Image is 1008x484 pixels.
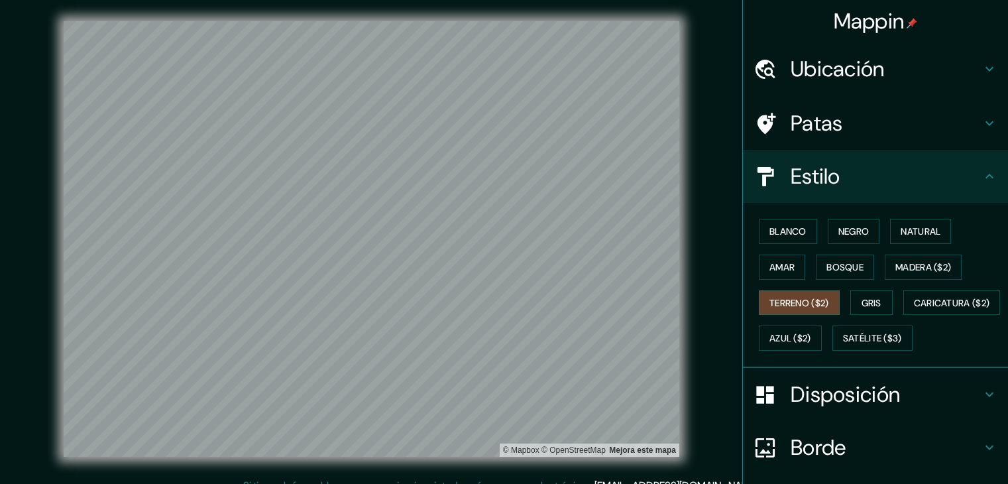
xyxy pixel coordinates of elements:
font: Negro [838,225,869,237]
font: © OpenStreetMap [541,446,606,455]
font: Ubicación [791,55,885,83]
button: Bosque [816,255,874,280]
button: Caricatura ($2) [903,290,1001,316]
canvas: Mapa [64,21,679,457]
font: Estilo [791,162,840,190]
font: Patas [791,109,843,137]
div: Ubicación [743,42,1008,95]
font: © Mapbox [503,446,539,455]
font: Mappin [834,7,905,35]
font: Gris [862,297,881,309]
img: pin-icon.png [907,18,917,29]
div: Patas [743,97,1008,150]
font: Terreno ($2) [769,297,829,309]
a: Map feedback [609,446,676,455]
iframe: Lanzador de widgets de ayuda [890,432,993,469]
font: Caricatura ($2) [914,297,990,309]
font: Bosque [826,261,864,273]
button: Blanco [759,219,817,244]
div: Disposición [743,368,1008,421]
button: Gris [850,290,893,316]
div: Borde [743,421,1008,474]
button: Amar [759,255,805,280]
font: Madera ($2) [895,261,951,273]
button: Negro [828,219,880,244]
button: Madera ($2) [885,255,962,280]
a: Mapbox [503,446,539,455]
font: Natural [901,225,940,237]
div: Estilo [743,150,1008,203]
a: Mapa de calles abierto [541,446,606,455]
font: Amar [769,261,795,273]
button: Azul ($2) [759,326,822,351]
font: Blanco [769,225,807,237]
button: Satélite ($3) [832,326,913,351]
font: Satélite ($3) [843,333,902,345]
font: Azul ($2) [769,333,811,345]
button: Terreno ($2) [759,290,840,316]
font: Mejora este mapa [609,446,676,455]
font: Disposición [791,381,900,408]
font: Borde [791,434,846,461]
button: Natural [890,219,951,244]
